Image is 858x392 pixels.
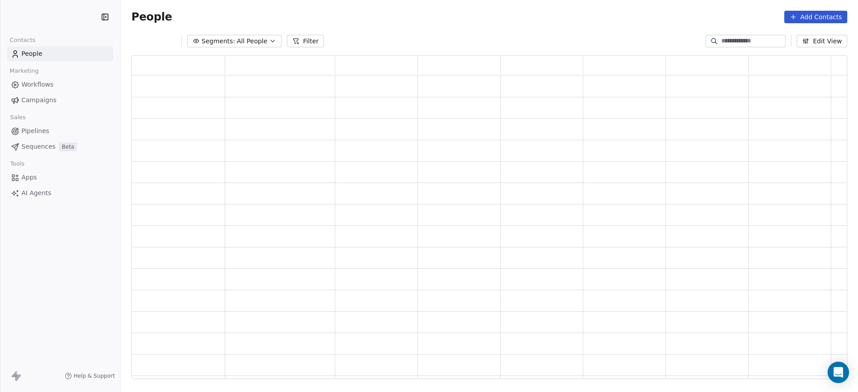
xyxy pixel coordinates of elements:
span: AI Agents [21,188,51,198]
span: Marketing [6,64,42,78]
a: People [7,46,113,61]
span: Help & Support [74,372,115,379]
span: All People [237,37,267,46]
span: People [131,10,172,24]
span: Campaigns [21,96,56,105]
span: Sequences [21,142,55,151]
button: Add Contacts [784,11,847,23]
a: SequencesBeta [7,139,113,154]
a: AI Agents [7,186,113,200]
span: Tools [6,157,28,171]
button: Filter [287,35,324,47]
a: Pipelines [7,124,113,138]
span: People [21,49,42,58]
span: Pipelines [21,126,49,136]
span: Sales [6,111,29,124]
div: Open Intercom Messenger [828,362,849,383]
span: Beta [59,142,77,151]
span: Segments: [202,37,235,46]
a: Help & Support [65,372,115,379]
span: Contacts [6,33,39,47]
span: Apps [21,173,37,182]
a: Apps [7,170,113,185]
a: Campaigns [7,93,113,108]
button: Edit View [797,35,847,47]
a: Workflows [7,77,113,92]
span: Workflows [21,80,54,89]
